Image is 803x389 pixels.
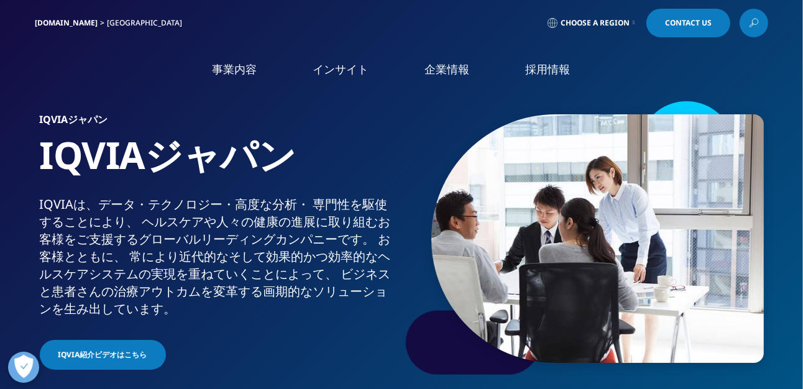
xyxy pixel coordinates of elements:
span: Choose a Region [561,18,630,28]
a: [DOMAIN_NAME] [35,17,98,28]
a: Contact Us [646,9,730,37]
a: 事業内容 [212,62,257,77]
h1: IQVIAジャパン [40,132,397,196]
a: インサイト [313,62,369,77]
div: [GEOGRAPHIC_DATA] [107,18,187,28]
button: 優先設定センターを開く [8,352,39,383]
span: Contact Us [665,19,712,27]
a: IQVIA紹介ビデオはこちら [40,340,166,370]
a: 企業情報 [424,62,469,77]
div: IQVIAは、​データ・​テクノロジー・​高度な​分析・​ 専門性を​駆使する​ことに​より、​ ヘルスケアや​人々の​健康の​進展に​取り組む​お客様を​ご支援​する​グローバル​リーディング... [40,196,397,318]
span: IQVIA紹介ビデオはこちら [58,349,147,360]
nav: Primary [139,43,768,102]
img: 873_asian-businesspeople-meeting-in-office.jpg [431,114,764,363]
h6: IQVIAジャパン [40,114,397,132]
a: 採用情報 [525,62,570,77]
